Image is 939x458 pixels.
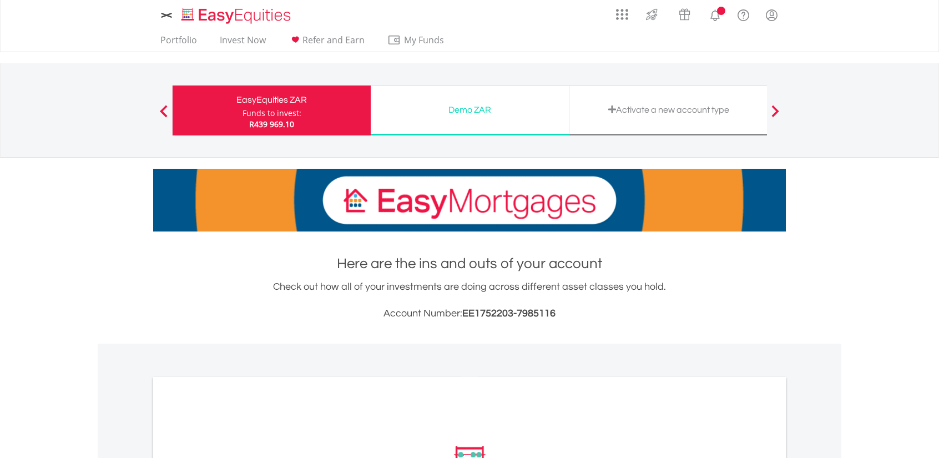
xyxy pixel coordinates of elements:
img: grid-menu-icon.svg [616,8,628,21]
img: EasyMortage Promotion Banner [153,169,786,231]
div: Activate a new account type [576,102,761,118]
img: vouchers-v2.svg [675,6,694,23]
a: Vouchers [668,3,701,23]
h3: Account Number: [153,306,786,321]
div: Funds to invest: [243,108,301,119]
a: Refer and Earn [284,34,369,52]
a: Notifications [701,3,729,25]
div: EasyEquities ZAR [179,92,364,108]
div: Demo ZAR [377,102,562,118]
a: Invest Now [215,34,270,52]
span: EE1752203-7985116 [462,308,556,319]
a: AppsGrid [609,3,635,21]
span: R439 969.10 [249,119,294,129]
a: Home page [177,3,295,25]
a: Portfolio [156,34,201,52]
a: My Profile [758,3,786,27]
h1: Here are the ins and outs of your account [153,254,786,274]
img: thrive-v2.svg [643,6,661,23]
img: EasyEquities_Logo.png [179,7,295,25]
a: FAQ's and Support [729,3,758,25]
span: Refer and Earn [302,34,365,46]
div: Check out how all of your investments are doing across different asset classes you hold. [153,279,786,321]
span: My Funds [387,33,460,47]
